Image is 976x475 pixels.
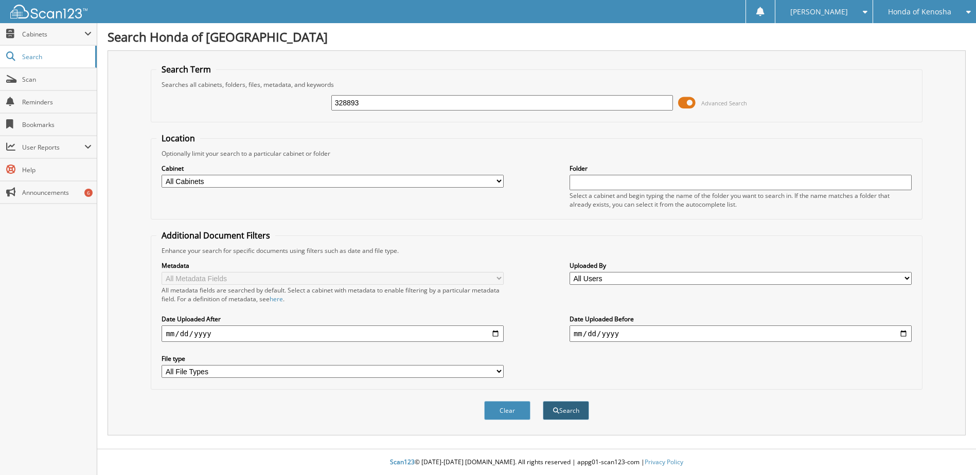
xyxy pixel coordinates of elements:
[570,261,912,270] label: Uploaded By
[22,143,84,152] span: User Reports
[570,191,912,209] div: Select a cabinet and begin typing the name of the folder you want to search in. If the name match...
[22,166,92,174] span: Help
[84,189,93,197] div: 6
[390,458,415,466] span: Scan123
[22,120,92,129] span: Bookmarks
[790,9,848,15] span: [PERSON_NAME]
[22,52,90,61] span: Search
[22,188,92,197] span: Announcements
[645,458,683,466] a: Privacy Policy
[925,426,976,475] iframe: Chat Widget
[162,164,504,173] label: Cabinet
[22,75,92,84] span: Scan
[22,98,92,106] span: Reminders
[156,133,200,144] legend: Location
[484,401,530,420] button: Clear
[156,230,275,241] legend: Additional Document Filters
[570,315,912,323] label: Date Uploaded Before
[701,99,747,107] span: Advanced Search
[162,286,504,303] div: All metadata fields are searched by default. Select a cabinet with metadata to enable filtering b...
[543,401,589,420] button: Search
[888,9,951,15] span: Honda of Kenosha
[162,325,504,342] input: start
[570,325,912,342] input: end
[270,295,283,303] a: here
[97,450,976,475] div: © [DATE]-[DATE] [DOMAIN_NAME]. All rights reserved | appg01-scan123-com |
[156,80,916,89] div: Searches all cabinets, folders, files, metadata, and keywords
[22,30,84,39] span: Cabinets
[162,261,504,270] label: Metadata
[162,354,504,363] label: File type
[156,64,216,75] legend: Search Term
[156,246,916,255] div: Enhance your search for specific documents using filters such as date and file type.
[10,5,87,19] img: scan123-logo-white.svg
[156,149,916,158] div: Optionally limit your search to a particular cabinet or folder
[570,164,912,173] label: Folder
[162,315,504,323] label: Date Uploaded After
[108,28,966,45] h1: Search Honda of [GEOGRAPHIC_DATA]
